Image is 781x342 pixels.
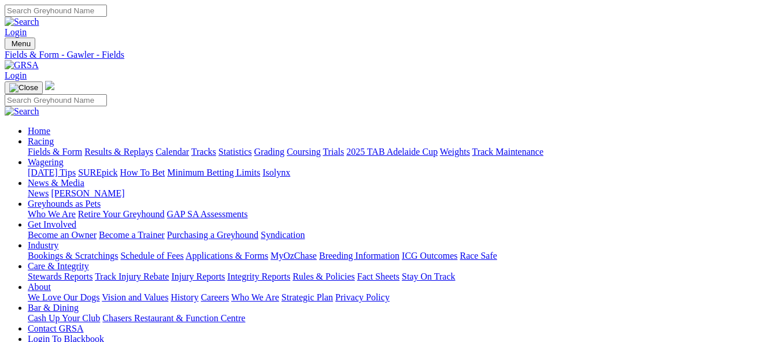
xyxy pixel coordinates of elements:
a: Fields & Form - Gawler - Fields [5,50,776,60]
a: Grading [254,147,284,157]
span: Menu [12,39,31,48]
a: Retire Your Greyhound [78,209,165,219]
a: Login [5,70,27,80]
a: Minimum Betting Limits [167,168,260,177]
div: Get Involved [28,230,776,240]
a: Applications & Forms [186,251,268,261]
a: MyOzChase [271,251,317,261]
a: Become a Trainer [99,230,165,240]
a: Cash Up Your Club [28,313,100,323]
a: Integrity Reports [227,272,290,281]
div: Racing [28,147,776,157]
a: Rules & Policies [293,272,355,281]
a: Isolynx [262,168,290,177]
a: Track Injury Rebate [95,272,169,281]
a: Fields & Form [28,147,82,157]
img: Close [9,83,38,92]
a: History [171,292,198,302]
a: Greyhounds as Pets [28,199,101,209]
a: Stay On Track [402,272,455,281]
div: Greyhounds as Pets [28,209,776,220]
a: Tracks [191,147,216,157]
div: About [28,292,776,303]
a: Strategic Plan [282,292,333,302]
a: Vision and Values [102,292,168,302]
a: Bar & Dining [28,303,79,313]
a: Wagering [28,157,64,167]
a: Privacy Policy [335,292,390,302]
a: GAP SA Assessments [167,209,248,219]
button: Toggle navigation [5,38,35,50]
a: Who We Are [231,292,279,302]
a: Stewards Reports [28,272,92,281]
a: Racing [28,136,54,146]
a: Syndication [261,230,305,240]
img: Search [5,17,39,27]
a: Get Involved [28,220,76,229]
a: Schedule of Fees [120,251,183,261]
a: Track Maintenance [472,147,543,157]
a: Login [5,27,27,37]
a: Injury Reports [171,272,225,281]
a: 2025 TAB Adelaide Cup [346,147,438,157]
a: Weights [440,147,470,157]
a: Trials [323,147,344,157]
a: SUREpick [78,168,117,177]
a: Results & Replays [84,147,153,157]
a: Chasers Restaurant & Function Centre [102,313,245,323]
a: Coursing [287,147,321,157]
a: Breeding Information [319,251,399,261]
div: Wagering [28,168,776,178]
button: Toggle navigation [5,81,43,94]
a: Care & Integrity [28,261,89,271]
a: Careers [201,292,229,302]
a: Fact Sheets [357,272,399,281]
a: How To Bet [120,168,165,177]
a: Calendar [156,147,189,157]
a: Who We Are [28,209,76,219]
div: Bar & Dining [28,313,776,324]
a: News & Media [28,178,84,188]
div: Care & Integrity [28,272,776,282]
a: Bookings & Scratchings [28,251,118,261]
div: Industry [28,251,776,261]
a: Contact GRSA [28,324,83,333]
a: Home [28,126,50,136]
a: News [28,188,49,198]
a: About [28,282,51,292]
img: GRSA [5,60,39,70]
a: Race Safe [460,251,497,261]
input: Search [5,5,107,17]
a: ICG Outcomes [402,251,457,261]
input: Search [5,94,107,106]
img: Search [5,106,39,117]
a: Purchasing a Greyhound [167,230,258,240]
div: News & Media [28,188,776,199]
a: Statistics [219,147,252,157]
a: [PERSON_NAME] [51,188,124,198]
img: logo-grsa-white.png [45,81,54,90]
a: [DATE] Tips [28,168,76,177]
a: Become an Owner [28,230,97,240]
a: Industry [28,240,58,250]
a: We Love Our Dogs [28,292,99,302]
